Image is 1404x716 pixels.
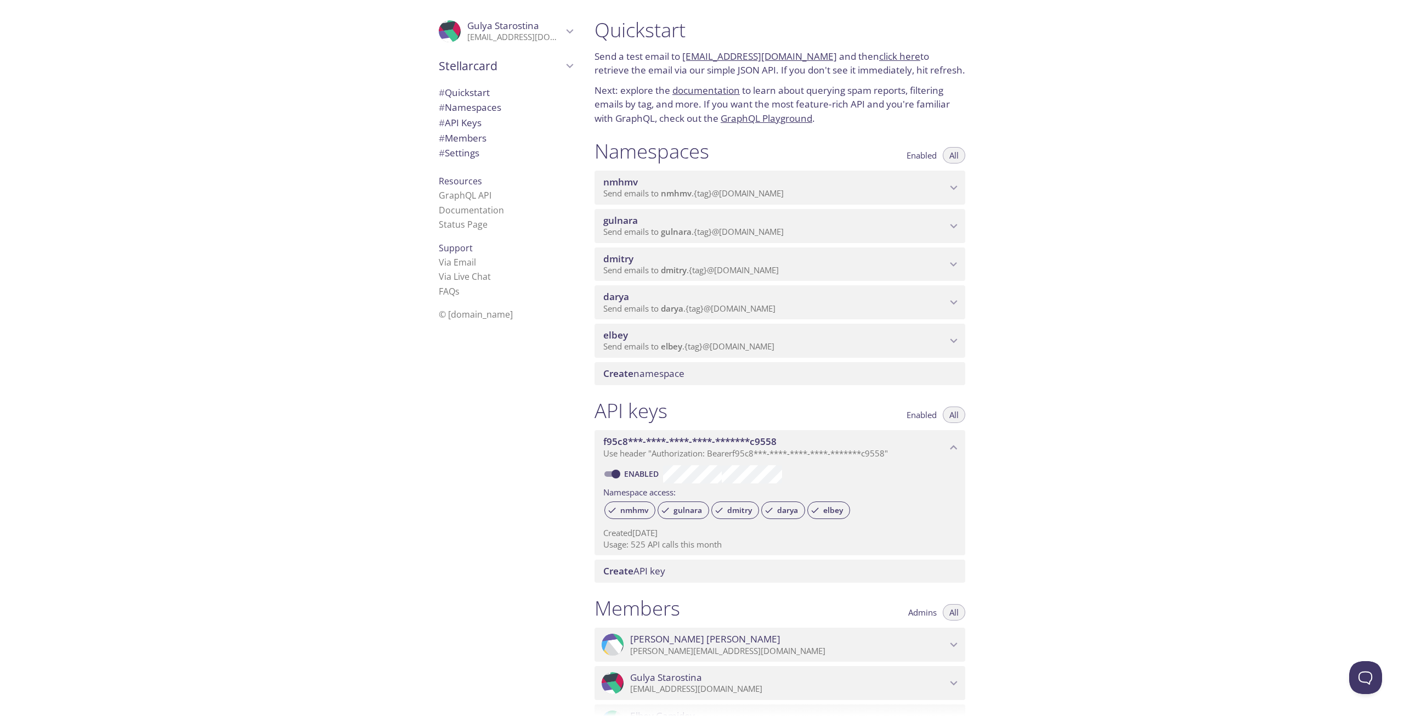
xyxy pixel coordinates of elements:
span: © [DOMAIN_NAME] [439,308,513,320]
div: darya namespace [595,285,965,319]
div: dmitry namespace [595,247,965,281]
span: Stellarcard [439,58,563,74]
div: gulnara namespace [595,209,965,243]
span: Create [603,367,633,380]
span: namespace [603,367,684,380]
span: s [455,285,460,297]
span: darya [661,303,683,314]
div: Vladimir Okulov [595,628,965,662]
span: Create [603,565,633,577]
p: Send a test email to and then to retrieve the email via our simple JSON API. If you don't see it ... [595,49,965,77]
span: Resources [439,175,482,187]
span: Send emails to . {tag} @[DOMAIN_NAME] [603,188,784,199]
span: gulnara [661,226,692,237]
div: gulnara [658,501,709,519]
div: dmitry [711,501,759,519]
span: elbey [603,329,628,341]
iframe: Help Scout Beacon - Open [1349,661,1382,694]
span: gulnara [667,505,709,515]
div: Gulya Starostina [430,13,581,49]
div: API Keys [430,115,581,131]
label: Namespace access: [603,483,676,499]
button: All [943,604,965,621]
a: Via Live Chat [439,270,491,283]
span: dmitry [603,252,633,265]
button: Enabled [900,407,943,423]
span: darya [771,505,805,515]
h1: API keys [595,398,667,423]
div: Quickstart [430,85,581,100]
a: Status Page [439,218,488,230]
h1: Namespaces [595,139,709,164]
p: Created [DATE] [603,527,956,539]
span: Quickstart [439,86,490,99]
span: Send emails to . {tag} @[DOMAIN_NAME] [603,264,779,275]
div: nmhmv namespace [595,171,965,205]
div: elbey namespace [595,324,965,358]
p: [EMAIL_ADDRESS][DOMAIN_NAME] [630,684,947,695]
span: Members [439,132,486,144]
span: [PERSON_NAME] [PERSON_NAME] [630,633,780,645]
div: Gulya Starostina [595,666,965,700]
span: gulnara [603,214,638,227]
span: Settings [439,146,479,159]
div: Members [430,131,581,146]
div: Namespaces [430,100,581,115]
span: Send emails to . {tag} @[DOMAIN_NAME] [603,303,775,314]
div: Team Settings [430,145,581,161]
button: All [943,147,965,164]
a: Enabled [622,469,663,479]
span: # [439,132,445,144]
span: # [439,146,445,159]
span: elbey [817,505,850,515]
span: nmhmv [661,188,692,199]
p: [EMAIL_ADDRESS][DOMAIN_NAME] [467,32,563,43]
h1: Quickstart [595,18,965,42]
span: dmitry [661,264,687,275]
span: Support [439,242,473,254]
span: Namespaces [439,101,501,114]
a: [EMAIL_ADDRESS][DOMAIN_NAME] [682,50,837,63]
div: Create namespace [595,362,965,385]
p: [PERSON_NAME][EMAIL_ADDRESS][DOMAIN_NAME] [630,646,947,657]
span: Gulya Starostina [630,672,702,684]
span: elbey [661,341,682,352]
div: nmhmv [604,501,655,519]
button: Admins [902,604,943,621]
a: click here [879,50,920,63]
span: Gulya Starostina [467,19,539,32]
span: API key [603,565,665,577]
span: Send emails to . {tag} @[DOMAIN_NAME] [603,226,784,237]
div: darya [761,501,805,519]
a: Via Email [439,256,476,268]
a: GraphQL Playground [721,112,812,125]
span: darya [603,290,629,303]
p: Next: explore the to learn about querying spam reports, filtering emails by tag, and more. If you... [595,83,965,126]
span: nmhmv [614,505,655,515]
p: Usage: 525 API calls this month [603,539,956,550]
span: API Keys [439,116,482,129]
button: All [943,407,965,423]
span: # [439,86,445,99]
div: Stellarcard [430,52,581,80]
span: # [439,116,445,129]
div: Create API Key [595,560,965,583]
span: # [439,101,445,114]
a: documentation [672,84,740,97]
span: nmhmv [603,176,638,188]
div: elbey [807,501,850,519]
h1: Members [595,596,680,621]
a: Documentation [439,204,504,216]
a: FAQ [439,285,460,297]
button: Enabled [900,147,943,164]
